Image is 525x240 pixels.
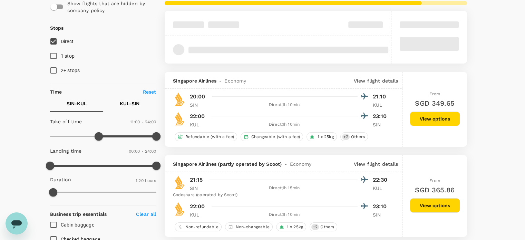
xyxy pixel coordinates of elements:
[410,198,460,213] button: View options
[173,161,282,167] span: Singapore Airlines (partly operated by Scoot)
[224,77,246,84] span: Economy
[173,112,187,126] img: SQ
[190,121,207,128] p: KUL
[190,102,207,108] p: SIN
[354,77,398,84] p: View flight details
[249,134,303,140] span: Changeable (with a fee)
[50,25,64,31] strong: Stops
[373,93,390,101] p: 21:10
[311,224,319,230] span: + 2
[373,102,390,108] p: KUL
[354,161,398,167] p: View flight details
[61,53,75,59] span: 1 stop
[284,224,306,230] span: 1 x 25kg
[211,102,358,108] div: Direct , 1h 10min
[173,77,217,84] span: Singapore Airlines
[373,176,390,184] p: 22:30
[410,112,460,126] button: View options
[143,88,156,95] p: Reset
[50,88,62,95] p: Time
[373,211,390,218] p: SIN
[175,222,222,231] div: Non-refundable
[415,184,455,195] h6: SGD 365.86
[173,192,390,199] div: Codeshare (operated by Scoot)
[190,211,207,218] p: KUL
[173,202,187,216] img: SQ
[429,178,440,183] span: From
[50,211,107,217] strong: Business trip essentials
[61,68,80,73] span: 2+ stops
[130,119,156,124] span: 11:00 - 24:00
[136,211,156,218] p: Clear all
[373,121,390,128] p: SIN
[183,134,237,140] span: Refundable (with a fee)
[307,132,337,141] div: 1 x 25kg
[429,92,440,96] span: From
[282,161,290,167] span: -
[50,147,82,154] p: Landing time
[373,185,390,192] p: KUL
[290,161,311,167] span: Economy
[225,222,273,231] div: Non-changeable
[190,176,203,184] p: 21:15
[67,100,87,107] p: SIN - KUL
[136,178,156,183] span: 1.20 hours
[190,202,205,211] p: 22:00
[373,112,390,121] p: 23:10
[190,112,205,121] p: 22:00
[173,175,187,189] img: SQ
[50,176,71,183] p: Duration
[348,134,368,140] span: Others
[233,224,272,230] span: Non-changeable
[211,185,358,192] div: Direct , 1h 15min
[50,118,82,125] p: Take off time
[61,39,74,44] span: Direct
[211,211,358,218] div: Direct , 1h 10min
[6,212,28,234] iframe: Button to launch messaging window
[120,100,139,107] p: KUL - SIN
[175,132,237,141] div: Refundable (with a fee)
[340,132,368,141] div: +2Others
[342,134,350,140] span: + 2
[241,132,303,141] div: Changeable (with a fee)
[318,224,337,230] span: Others
[276,222,306,231] div: 1 x 25kg
[173,92,187,106] img: SQ
[190,93,205,101] p: 20:00
[61,222,94,228] span: Cabin baggage
[183,224,221,230] span: Non-refundable
[415,98,455,109] h6: SGD 349.65
[216,77,224,84] span: -
[373,202,390,211] p: 23:10
[310,222,337,231] div: +2Others
[314,134,336,140] span: 1 x 25kg
[190,185,207,192] p: SIN
[211,121,358,128] div: Direct , 1h 10min
[129,149,156,154] span: 00:00 - 24:00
